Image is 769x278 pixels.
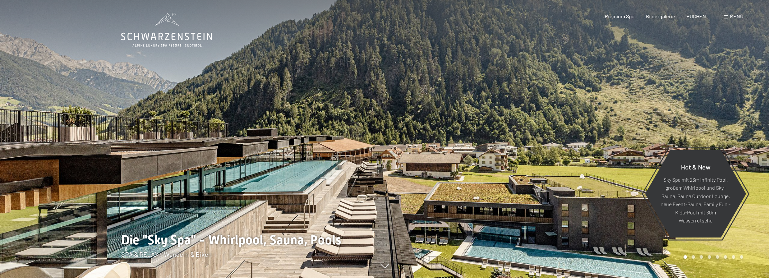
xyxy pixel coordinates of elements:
[645,150,747,238] a: Hot & New Sky Spa mit 23m Infinity Pool, großem Whirlpool und Sky-Sauna, Sauna Outdoor Lounge, ne...
[740,255,743,259] div: Carousel Page 8
[605,13,634,19] a: Premium Spa
[646,13,675,19] a: Bildergalerie
[681,163,711,170] span: Hot & New
[732,255,735,259] div: Carousel Page 7
[708,255,711,259] div: Carousel Page 4
[692,255,695,259] div: Carousel Page 2
[686,13,706,19] a: BUCHEN
[724,255,727,259] div: Carousel Page 6
[681,255,743,259] div: Carousel Pagination
[684,255,687,259] div: Carousel Page 1 (Current Slide)
[730,13,743,19] span: Menü
[716,255,719,259] div: Carousel Page 5
[700,255,703,259] div: Carousel Page 3
[661,175,730,225] p: Sky Spa mit 23m Infinity Pool, großem Whirlpool und Sky-Sauna, Sauna Outdoor Lounge, neue Event-S...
